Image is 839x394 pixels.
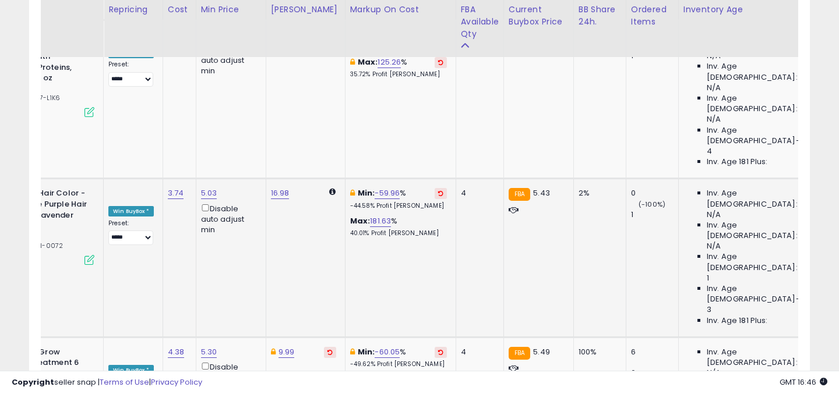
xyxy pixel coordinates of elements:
i: Revert to store-level Min Markup [438,190,443,196]
span: 2025-10-6 16:46 GMT [780,377,827,388]
div: % [350,347,447,368]
span: Inv. Age [DEMOGRAPHIC_DATA]: [707,61,813,82]
small: FBA [509,188,530,201]
div: Inventory Age [683,3,817,16]
a: 125.26 [378,56,401,68]
a: 3.74 [168,187,184,199]
a: 5.03 [201,187,217,199]
div: Repricing [108,3,158,16]
strong: Copyright [12,377,54,388]
b: Max: [358,56,378,68]
a: Privacy Policy [151,377,202,388]
div: FBA Available Qty [461,3,499,40]
div: Cost [168,3,191,16]
span: N/A [707,241,721,251]
span: Inv. Age [DEMOGRAPHIC_DATA]-180: [707,283,813,304]
small: FBA [509,347,530,360]
div: 100% [579,347,617,357]
b: Min: [358,346,375,357]
span: Inv. Age [DEMOGRAPHIC_DATA]: [707,347,813,368]
a: 9.99 [279,346,295,358]
div: 2% [579,188,617,198]
span: 5.43 [533,187,550,198]
small: (-100%) [639,200,665,209]
span: Inv. Age [DEMOGRAPHIC_DATA]: [707,93,813,114]
span: Inv. Age 181 Plus: [707,315,768,326]
div: Disable auto adjust min [201,43,257,77]
div: [PERSON_NAME] [271,3,340,16]
span: Inv. Age [DEMOGRAPHIC_DATA]-180: [707,125,813,146]
div: Disable auto adjust min [201,202,257,236]
div: Current Buybox Price [509,3,569,28]
a: 4.38 [168,346,185,358]
a: Terms of Use [100,377,149,388]
span: 3 [707,304,711,315]
div: 4 [461,347,495,357]
a: 181.63 [370,215,391,227]
div: 0 [631,188,678,198]
div: Min Price [201,3,261,16]
div: 4 [461,188,495,198]
a: 16.98 [271,187,290,199]
span: N/A [707,83,721,93]
p: 35.72% Profit [PERSON_NAME] [350,70,447,79]
div: Preset: [108,219,154,246]
span: Inv. Age [DEMOGRAPHIC_DATA]: [707,220,813,241]
div: Markup on Cost [350,3,451,16]
span: N/A [707,114,721,125]
p: -44.58% Profit [PERSON_NAME] [350,202,447,210]
b: Max: [350,215,371,226]
a: 5.30 [201,346,217,358]
div: Win BuyBox * [108,206,154,216]
div: 6 [631,347,678,357]
div: % [350,57,447,79]
p: 40.01% Profit [PERSON_NAME] [350,229,447,237]
div: 1 [631,210,678,220]
div: % [350,188,447,210]
span: 4 [707,146,712,157]
div: seller snap | | [12,377,202,388]
div: Ordered Items [631,3,674,28]
div: % [350,216,447,237]
a: -59.96 [375,187,400,199]
span: Inv. Age [DEMOGRAPHIC_DATA]: [707,188,813,209]
i: This overrides the store level min markup for this listing [350,189,355,197]
div: Preset: [108,61,154,87]
span: 1 [707,273,709,283]
span: N/A [707,210,721,220]
i: Calculated using Dynamic Max Price. [329,188,336,196]
div: BB Share 24h. [579,3,621,28]
b: Min: [358,187,375,198]
a: -60.05 [375,346,400,358]
span: Inv. Age [DEMOGRAPHIC_DATA]: [707,251,813,272]
span: Inv. Age 181 Plus: [707,157,768,167]
span: 5.49 [533,346,550,357]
